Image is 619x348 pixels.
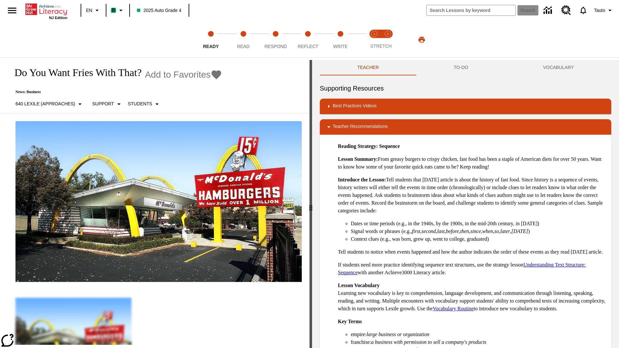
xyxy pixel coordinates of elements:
div: Instructional Panel Tabs [320,60,611,75]
button: Language: EN, Select a language [83,5,104,16]
a: Data Center [540,2,557,19]
p: Learning new vocabulary is key to comprehension, language development, and communication through ... [338,282,606,313]
li: empire: [351,331,606,338]
li: Dates or time periods (e.g., in the 1940s, by the 1900s, in the mid-20th century, in [DATE]) [351,220,606,227]
a: Vocabulary Routine [433,306,474,311]
p: Support [92,101,114,107]
span: Respond [264,44,287,49]
div: Home [25,2,67,20]
em: large business or organization [367,332,429,337]
span: Reflect [298,44,319,49]
p: Tell students to notice when events happened and how the author indicates the order of these even... [338,248,606,256]
button: Select Lexile, 640 Lexile (Approaches) [13,98,86,110]
em: a business with permission to sell a company's products [371,339,486,345]
em: before [446,228,459,234]
strong: Key Terms [338,319,362,324]
p: Teacher Recommendations [333,123,388,131]
strong: Reading Strategy: [338,143,378,149]
button: Boost Class color is mint green. Change class color [108,5,127,16]
button: Select Student [125,98,163,110]
button: Print [411,34,432,45]
em: since [470,228,481,234]
button: Profile/Settings [592,5,616,16]
em: so [495,228,499,234]
em: last [437,228,445,234]
button: Read step 2 of 5 [224,22,262,57]
em: then [460,228,469,234]
strong: Introduce the Lesson: [338,177,386,182]
p: From greasy burgers to crispy chicken, fast food has been a staple of American diets for over 50 ... [338,155,606,171]
p: 640 Lexile (Approaches) [15,101,75,107]
text: 1 [373,32,375,35]
text: 2 [387,32,388,35]
div: Teacher Recommendations [320,119,611,135]
button: Teacher [320,60,416,75]
div: activity [312,60,619,348]
h6: Supporting Resources [320,83,611,93]
strong: Sequence [379,143,400,149]
button: Open side menu [3,1,22,20]
span: B [112,6,115,14]
span: Read [237,44,250,49]
a: Notifications [575,2,592,19]
p: Tell students that [DATE] article is about the history of fast food. Since history is a sequence ... [338,176,606,215]
strong: Lesson Summary: [338,156,378,162]
button: Ready step 1 of 5 [192,22,230,57]
span: EN [86,7,92,14]
span: STRETCH [370,43,392,49]
em: second [422,228,436,234]
p: News: Business [8,90,222,94]
img: One of the first McDonald's stores, with the iconic red sign and golden arches. [15,121,302,282]
button: Respond step 3 of 5 [257,22,294,57]
button: VOCABULARY [506,60,611,75]
input: search field [427,5,516,15]
button: Scaffolds, Support [90,98,125,110]
li: Signal words or phrases (e.g., , , , , , , , , , ) [351,227,606,235]
li: franchise: [351,338,606,346]
button: Write step 5 of 5 [322,22,359,57]
div: Press Enter or Spacebar and then press right and left arrow keys to move the slider [309,60,312,348]
button: Stretch Read step 1 of 2 [365,22,384,57]
p: Students [128,101,152,107]
p: If students need more practice identifying sequence text structures, use the strategy lesson with... [338,261,606,276]
span: NJ Edition [49,16,67,20]
span: Tauto [594,7,605,14]
em: [DATE] [511,228,528,234]
div: Best Practices Videos [320,99,611,114]
button: Reflect step 4 of 5 [289,22,327,57]
h1: Do You Want Fries With That? [8,67,142,79]
em: when [482,228,493,234]
span: Add to Favorites [145,70,211,80]
em: first [412,228,420,234]
button: Stretch Respond step 2 of 2 [378,22,397,57]
span: Ready [203,44,219,49]
span: Write [333,44,348,49]
em: later [500,228,510,234]
span: 2025 Auto Grade 4 [137,7,182,14]
p: Best Practices Videos [333,102,377,110]
li: Context clues (e.g., was born, grew up, went to college, graduated) [351,235,606,243]
button: TO-DO [416,60,506,75]
button: Add to Favorites - Do You Want Fries With That? [145,69,222,80]
a: Resource Center, Will open in new tab [557,2,575,19]
a: Understanding Text Structure: Sequence [338,262,586,275]
strong: Lesson Vocabulary [338,283,379,288]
